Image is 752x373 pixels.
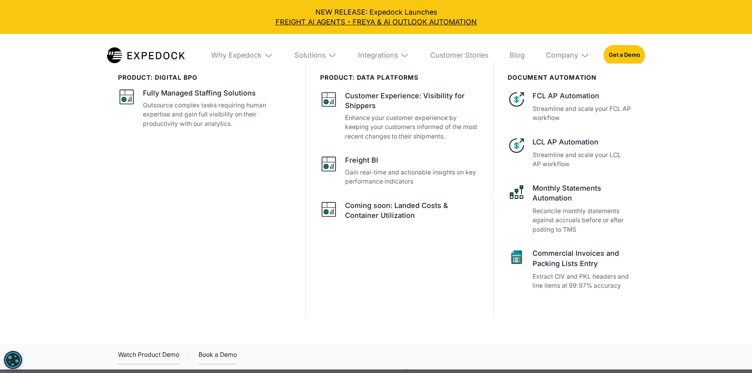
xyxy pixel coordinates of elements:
div: Solutions [294,51,326,60]
a: Book a Demo [199,350,237,364]
div: Freight BI [345,155,378,165]
div: product: digital bpo [118,74,291,82]
div: Coming soon: Landed Costs & Container Utilization [345,201,479,220]
div: Why Expedock [211,51,262,60]
div: Fully Managed Staffing Solutions [143,88,256,98]
div: Solutions [287,34,344,77]
div: PRODUCT: data platforms [320,74,479,82]
p: Enhance your customer experience by keeping your customers informed of the most recent changes to... [345,113,479,141]
a: Monthly Statements AutomationReconcile monthly statements against accruals before or after postin... [508,183,634,234]
div: FCL AP Automation [533,91,634,101]
a: Customer Experience: Visibility for ShippersEnhance your customer experience by keeping your cust... [320,91,479,141]
div: Customer Experience: Visibility for Shippers [345,91,479,111]
div: Commercial Invoices and Packing Lists Entry [533,248,634,268]
p: Gain real-time and actionable insights on key performance indicators [345,168,479,186]
a: open lightbox [118,350,179,364]
p: Streamline and scale your LCL AP workflow [533,150,634,169]
div: Company [539,34,596,77]
a: Coming soon: Landed Costs & Container Utilization [320,201,479,223]
div: LCL AP Automation [533,137,634,147]
div: document automation [508,74,634,82]
div: Why Expedock [204,34,280,77]
a: LCL AP AutomationStreamline and scale your LCL AP workflow [508,137,634,169]
div: Integrations [358,51,398,60]
a: Fully Managed Staffing SolutionsOutsource complex tasks requiring human expertise and gain full v... [118,88,291,128]
div: Company [546,51,578,60]
div: NEW RELEASE: Expedock Launches [7,7,745,27]
p: Outsource complex tasks requiring human expertise and gain full visibility on their productivity ... [143,101,292,129]
div: Integrations [351,34,416,77]
div: Watch Product Demo [118,350,179,364]
a: Customer Stories [423,34,495,77]
a: FCL AP AutomationStreamline and scale your FCL AP workflow [508,91,634,123]
a: FREIGHT AI AGENTS - FREYA & AI OUTLOOK AUTOMATION [7,17,745,27]
a: Commercial Invoices and Packing Lists EntryExtract CIV and PKL headers and line items at 99.97% a... [508,248,634,290]
iframe: Chat Widget [621,288,752,373]
a: Blog [503,34,532,77]
p: Extract CIV and PKL headers and line items at 99.97% accuracy [533,272,634,291]
div: Monthly Statements Automation [533,183,634,203]
p: Streamline and scale your FCL AP workflow [533,104,634,123]
p: Reconcile monthly statements against accruals before or after posting to TMS [533,206,634,234]
a: Get a Demo [604,45,645,66]
a: Freight BIGain real-time and actionable insights on key performance indicators [320,155,479,186]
